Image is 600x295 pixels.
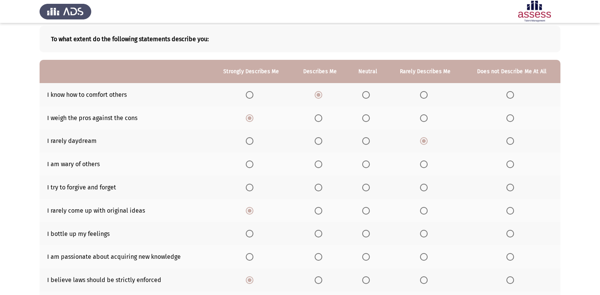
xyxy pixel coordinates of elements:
mat-radio-group: Select an option [362,230,373,237]
mat-radio-group: Select an option [420,230,431,237]
mat-radio-group: Select an option [246,137,256,144]
mat-radio-group: Select an option [506,253,517,260]
th: Describes Me [292,60,348,83]
mat-radio-group: Select an option [315,276,325,283]
mat-radio-group: Select an option [315,253,325,260]
mat-radio-group: Select an option [246,276,256,283]
mat-radio-group: Select an option [420,91,431,98]
mat-radio-group: Select an option [315,114,325,121]
mat-radio-group: Select an option [420,253,431,260]
td: I weigh the pros against the cons [40,106,210,130]
mat-radio-group: Select an option [420,183,431,191]
mat-radio-group: Select an option [506,160,517,167]
mat-radio-group: Select an option [315,207,325,214]
mat-radio-group: Select an option [246,183,256,191]
mat-radio-group: Select an option [315,137,325,144]
mat-radio-group: Select an option [506,183,517,191]
mat-radio-group: Select an option [246,114,256,121]
mat-radio-group: Select an option [362,114,373,121]
mat-radio-group: Select an option [315,160,325,167]
mat-radio-group: Select an option [506,230,517,237]
mat-radio-group: Select an option [506,137,517,144]
td: I know how to comfort others [40,83,210,106]
mat-radio-group: Select an option [420,114,431,121]
mat-radio-group: Select an option [362,276,373,283]
mat-radio-group: Select an option [420,207,431,214]
b: To what extent do the following statements describe you: [51,35,549,43]
td: I rarely daydream [40,130,210,153]
td: I believe laws should be strictly enforced [40,268,210,292]
mat-radio-group: Select an option [362,183,373,191]
img: Assess Talent Management logo [40,1,91,22]
mat-radio-group: Select an option [362,91,373,98]
mat-radio-group: Select an option [362,160,373,167]
mat-radio-group: Select an option [246,230,256,237]
mat-radio-group: Select an option [506,276,517,283]
mat-radio-group: Select an option [420,137,431,144]
mat-radio-group: Select an option [362,207,373,214]
th: Rarely Describes Me [387,60,463,83]
td: I am passionate about acquiring new knowledge [40,245,210,268]
td: I am wary of others [40,152,210,176]
td: I bottle up my feelings [40,222,210,245]
mat-radio-group: Select an option [420,276,431,283]
mat-radio-group: Select an option [315,183,325,191]
mat-radio-group: Select an option [506,91,517,98]
mat-radio-group: Select an option [362,253,373,260]
td: I try to forgive and forget [40,176,210,199]
th: Does not Describe Me At All [463,60,560,83]
th: Strongly Describes Me [210,60,292,83]
mat-radio-group: Select an option [246,91,256,98]
mat-radio-group: Select an option [246,160,256,167]
mat-radio-group: Select an option [315,230,325,237]
mat-radio-group: Select an option [362,137,373,144]
mat-radio-group: Select an option [506,207,517,214]
img: Assessment logo of ASSESS Employability - EBI [509,1,560,22]
mat-radio-group: Select an option [246,253,256,260]
td: I rarely come up with original ideas [40,199,210,222]
mat-radio-group: Select an option [420,160,431,167]
th: Neutral [348,60,387,83]
mat-radio-group: Select an option [506,114,517,121]
mat-radio-group: Select an option [246,207,256,214]
mat-radio-group: Select an option [315,91,325,98]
